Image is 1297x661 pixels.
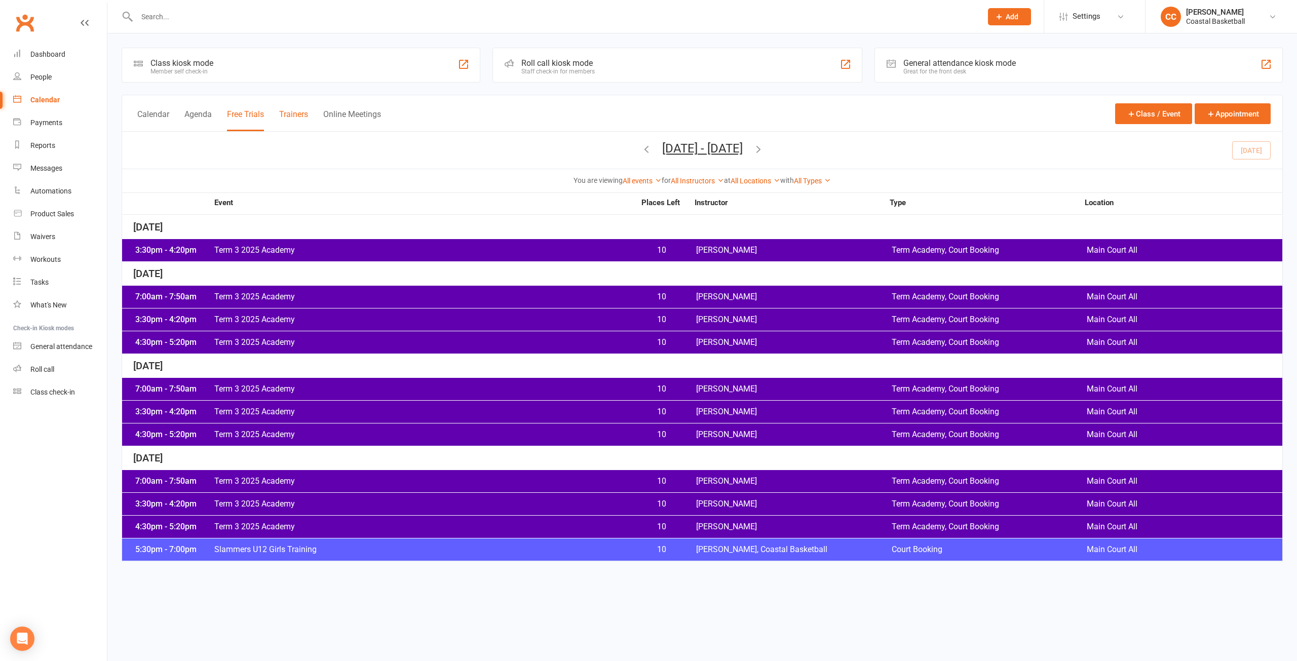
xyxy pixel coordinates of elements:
div: 4:30pm - 5:20pm [133,431,214,439]
div: 4:30pm - 5:20pm [133,523,214,531]
div: [DATE] [122,215,1282,239]
span: [PERSON_NAME] [696,431,892,439]
div: 4:30pm - 5:20pm [133,338,214,346]
button: [DATE] - [DATE] [662,141,743,155]
span: [PERSON_NAME] [696,500,892,508]
a: General attendance kiosk mode [13,335,107,358]
span: Term 3 2025 Academy [214,293,635,301]
strong: Instructor [695,199,890,207]
span: Term Academy, Court Booking [892,316,1087,324]
span: [PERSON_NAME] [696,408,892,416]
span: Term 3 2025 Academy [214,500,635,508]
button: Calendar [137,109,169,131]
strong: for [662,176,671,184]
strong: You are viewing [574,176,623,184]
span: Term 3 2025 Academy [214,477,635,485]
div: [PERSON_NAME] [1186,8,1245,17]
div: Roll call kiosk mode [521,58,595,68]
span: Term 3 2025 Academy [214,408,635,416]
span: Settings [1073,5,1100,28]
strong: Type [890,199,1085,207]
a: Workouts [13,248,107,271]
div: Tasks [30,278,49,286]
div: Messages [30,164,62,172]
div: Great for the front desk [903,68,1016,75]
span: Term Academy, Court Booking [892,523,1087,531]
span: Term 3 2025 Academy [214,431,635,439]
span: 10 [635,523,689,531]
a: Reports [13,134,107,157]
span: Term 3 2025 Academy [214,246,635,254]
span: 10 [635,316,689,324]
div: Reports [30,141,55,149]
div: Staff check-in for members [521,68,595,75]
span: Term Academy, Court Booking [892,385,1087,393]
span: Term 3 2025 Academy [214,523,635,531]
div: 7:00am - 7:50am [133,477,214,485]
div: Dashboard [30,50,65,58]
span: Main Court All [1087,500,1282,508]
a: Clubworx [12,10,37,35]
a: Automations [13,180,107,203]
div: Calendar [30,96,60,104]
div: Payments [30,119,62,127]
span: [PERSON_NAME] [696,477,892,485]
span: Term Academy, Court Booking [892,477,1087,485]
span: Main Court All [1087,408,1282,416]
span: 10 [635,408,689,416]
a: Messages [13,157,107,180]
div: Roll call [30,365,54,373]
a: Class kiosk mode [13,381,107,404]
div: Member self check-in [150,68,213,75]
a: All Types [794,177,831,185]
span: Main Court All [1087,293,1282,301]
div: Class check-in [30,388,75,396]
span: [PERSON_NAME] [696,338,892,346]
a: All Instructors [671,177,724,185]
span: Slammers U12 Girls Training [214,546,635,554]
span: Main Court All [1087,477,1282,485]
span: Term 3 2025 Academy [214,385,635,393]
div: [DATE] [122,262,1282,286]
a: Roll call [13,358,107,381]
div: CC [1161,7,1181,27]
span: 10 [635,546,689,554]
button: Free Trials [227,109,264,131]
div: [DATE] [122,354,1282,378]
span: Main Court All [1087,246,1282,254]
button: Trainers [279,109,308,131]
div: General attendance kiosk mode [903,58,1016,68]
div: Open Intercom Messenger [10,627,34,651]
a: Waivers [13,225,107,248]
div: What's New [30,301,67,309]
span: Main Court All [1087,338,1282,346]
span: 10 [635,500,689,508]
button: Add [988,8,1031,25]
span: 10 [635,338,689,346]
span: Main Court All [1087,431,1282,439]
span: Court Booking [892,546,1087,554]
span: Term 3 2025 Academy [214,316,635,324]
strong: Location [1085,199,1280,207]
a: All events [623,177,662,185]
span: Term 3 2025 Academy [214,338,635,346]
div: 3:30pm - 4:20pm [133,316,214,324]
button: Appointment [1195,103,1271,124]
span: Main Court All [1087,316,1282,324]
div: 3:30pm - 4:20pm [133,408,214,416]
a: Dashboard [13,43,107,66]
a: All Locations [731,177,780,185]
div: [DATE] [122,446,1282,470]
input: Search... [134,10,975,24]
span: [PERSON_NAME] [696,316,892,324]
a: Tasks [13,271,107,294]
span: Term Academy, Court Booking [892,293,1087,301]
span: Main Court All [1087,546,1282,554]
div: 5:30pm - 7:00pm [133,546,214,554]
span: 10 [635,293,689,301]
strong: with [780,176,794,184]
div: Automations [30,187,71,195]
span: Main Court All [1087,523,1282,531]
span: 10 [635,477,689,485]
span: [PERSON_NAME] [696,385,892,393]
